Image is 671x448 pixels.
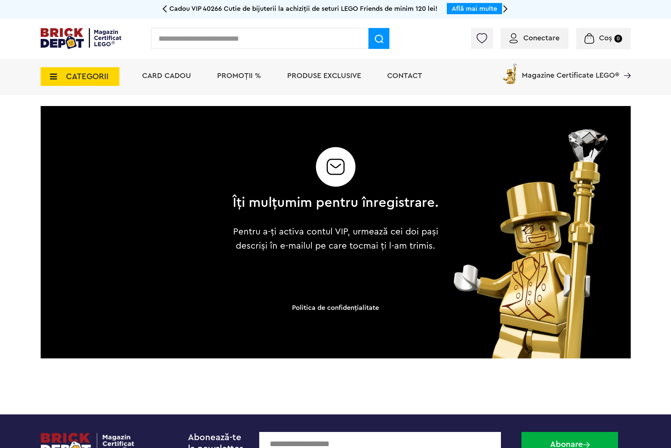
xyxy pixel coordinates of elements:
[169,5,438,12] span: Cadou VIP 40266 Cutie de bijuterii la achiziții de seturi LEGO Friends de minim 120 lei!
[66,72,109,81] span: CATEGORII
[523,34,559,42] span: Conectare
[583,442,590,448] img: Abonare
[452,5,497,12] a: Află mai multe
[292,304,379,311] a: Politica de confidenţialitate
[387,72,422,80] a: Contact
[614,35,622,43] small: 0
[287,72,361,80] a: Produse exclusive
[217,72,261,80] a: PROMOȚII %
[522,62,619,79] span: Magazine Certificate LEGO®
[227,225,444,253] p: Pentru a-ți activa contul VIP, urmează cei doi pași descriși în e-mailul pe care tocmai ți l-am t...
[232,196,439,210] h2: Îți mulțumim pentru înregistrare.
[142,72,191,80] a: Card Cadou
[619,62,631,69] a: Magazine Certificate LEGO®
[509,34,559,42] a: Conectare
[599,34,612,42] span: Coș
